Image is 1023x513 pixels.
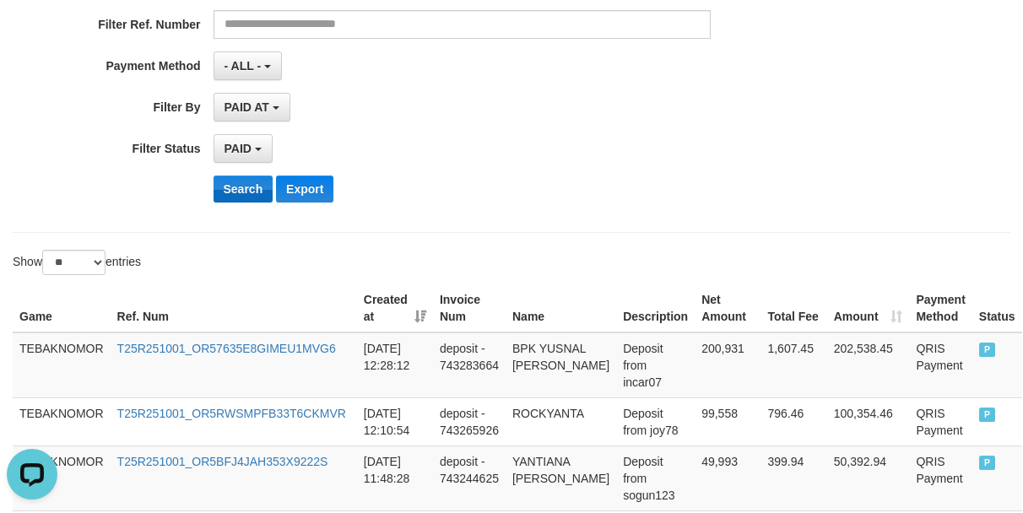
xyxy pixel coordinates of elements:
a: T25R251001_OR5RWSMPFB33T6CKMVR [117,407,346,420]
td: TEBAKNOMOR [13,332,111,398]
button: PAID AT [214,93,290,121]
a: T25R251001_OR57635E8GIMEU1MVG6 [117,342,336,355]
td: [DATE] 11:48:28 [357,445,433,510]
td: 202,538.45 [827,332,910,398]
span: PAID [225,142,252,155]
td: 50,392.94 [827,445,910,510]
td: Deposit from sogun123 [616,445,695,510]
span: - ALL - [225,59,262,73]
td: 399.94 [760,445,826,510]
td: deposit - 743283664 [433,332,506,398]
span: PAID [979,456,996,470]
td: Deposit from incar07 [616,332,695,398]
button: Open LiveChat chat widget [7,7,57,57]
span: PAID [979,343,996,357]
td: 100,354.46 [827,397,910,445]
th: Description [616,284,695,332]
td: deposit - 743244625 [433,445,506,510]
td: [DATE] 12:10:54 [357,397,433,445]
td: 99,558 [695,397,760,445]
th: Created at: activate to sort column ascending [357,284,433,332]
th: Status [972,284,1022,332]
td: ROCKYANTA [506,397,616,445]
td: YANTIANA [PERSON_NAME] [506,445,616,510]
th: Invoice Num [433,284,506,332]
th: Ref. Num [111,284,357,332]
th: Game [13,284,111,332]
button: - ALL - [214,51,282,80]
td: deposit - 743265926 [433,397,506,445]
td: 200,931 [695,332,760,398]
td: 796.46 [760,397,826,445]
label: Show entries [13,250,141,275]
td: TEBAKNOMOR [13,397,111,445]
span: PAID [979,408,996,422]
th: Total Fee [760,284,826,332]
button: Export [276,175,333,202]
td: 49,993 [695,445,760,510]
td: 1,607.45 [760,332,826,398]
button: Search [214,175,273,202]
button: PAID [214,134,273,163]
td: Deposit from joy78 [616,397,695,445]
span: PAID AT [225,100,269,114]
td: QRIS Payment [909,332,972,398]
th: Payment Method [909,284,972,332]
td: QRIS Payment [909,445,972,510]
td: [DATE] 12:28:12 [357,332,433,398]
a: T25R251001_OR5BFJ4JAH353X9222S [117,455,328,468]
td: QRIS Payment [909,397,972,445]
td: BPK YUSNAL [PERSON_NAME] [506,332,616,398]
th: Amount: activate to sort column ascending [827,284,910,332]
th: Net Amount [695,284,760,332]
th: Name [506,284,616,332]
select: Showentries [42,250,106,275]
